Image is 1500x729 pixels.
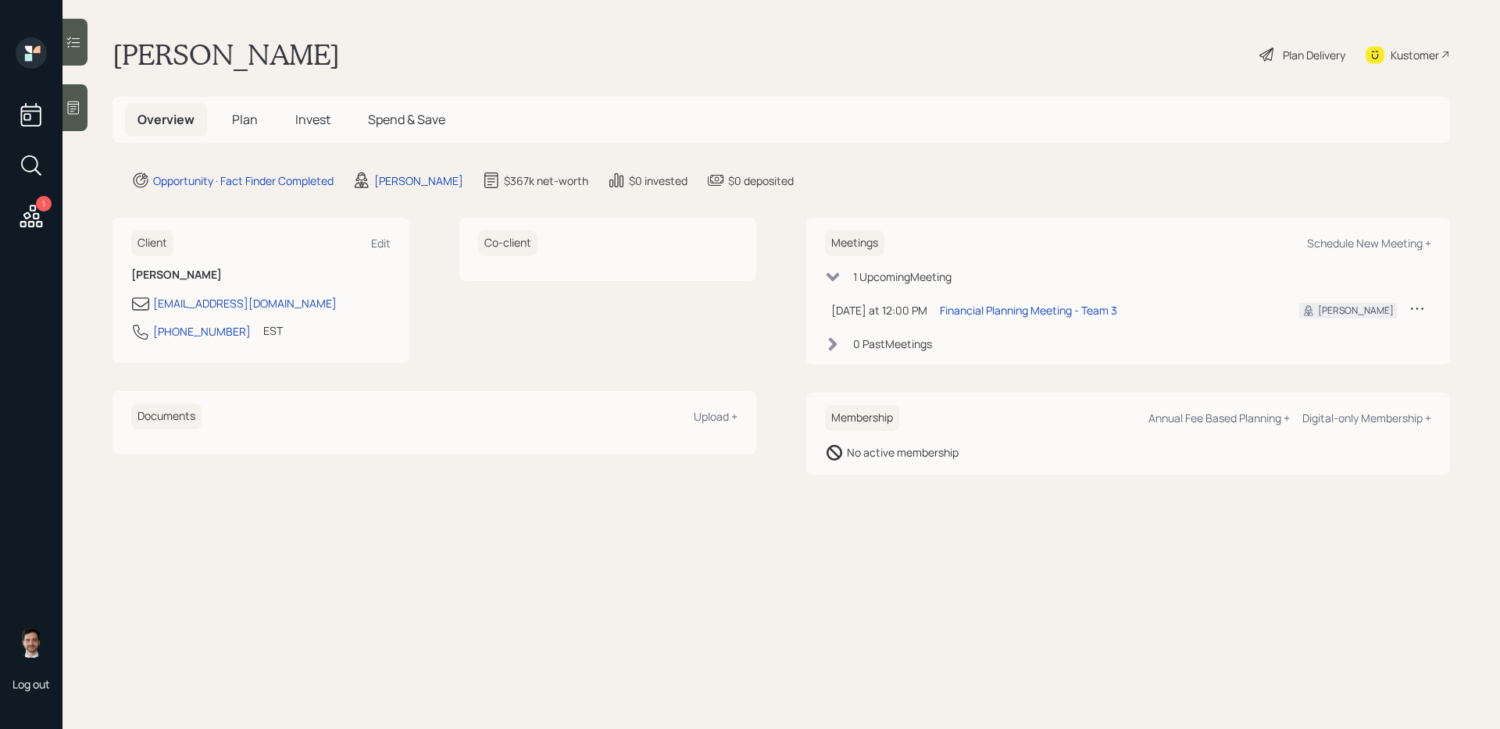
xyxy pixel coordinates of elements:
[940,302,1117,318] div: Financial Planning Meeting - Team 3
[853,268,952,285] div: 1 Upcoming Meeting
[478,230,537,256] h6: Co-client
[12,677,50,692] div: Log out
[1318,304,1394,318] div: [PERSON_NAME]
[295,111,330,128] span: Invest
[1391,47,1439,63] div: Kustomer
[368,111,445,128] span: Spend & Save
[1302,411,1431,425] div: Digital-only Membership +
[153,295,337,311] div: [EMAIL_ADDRESS][DOMAIN_NAME]
[825,230,884,256] h6: Meetings
[131,268,391,282] h6: [PERSON_NAME]
[16,627,47,658] img: jonah-coleman-headshot.png
[153,172,334,189] div: Opportunity · Fact Finder Completed
[374,172,463,189] div: [PERSON_NAME]
[36,196,52,212] div: 1
[694,409,737,424] div: Upload +
[153,323,251,340] div: [PHONE_NUMBER]
[137,111,195,128] span: Overview
[131,404,202,429] h6: Documents
[263,322,283,339] div: EST
[1148,411,1290,425] div: Annual Fee Based Planning +
[853,336,932,352] div: 0 Past Meeting s
[504,172,588,189] div: $367k net-worth
[728,172,794,189] div: $0 deposited
[131,230,173,256] h6: Client
[1307,236,1431,251] div: Schedule New Meeting +
[831,302,927,318] div: [DATE] at 12:00 PM
[232,111,258,128] span: Plan
[371,236,391,251] div: Edit
[1283,47,1345,63] div: Plan Delivery
[847,444,959,461] div: No active membership
[825,405,899,431] h6: Membership
[112,37,340,72] h1: [PERSON_NAME]
[629,172,687,189] div: $0 invested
